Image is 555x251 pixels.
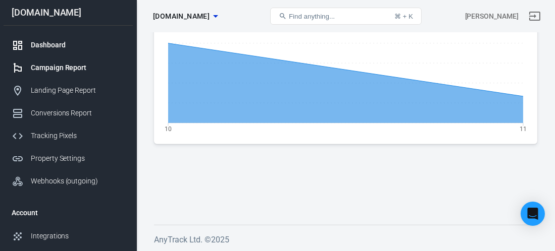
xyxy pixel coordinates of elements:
div: ⌘ + K [394,13,413,20]
li: Account [4,201,133,225]
div: Integrations [31,231,125,241]
span: bydanijela.com [153,10,210,23]
a: Integrations [4,225,133,247]
tspan: 10 [165,126,172,133]
div: Tracking Pixels [31,131,125,141]
a: Conversions Report [4,102,133,124]
a: Landing Page Report [4,79,133,102]
a: Campaign Report [4,56,133,79]
div: Webhooks (outgoing) [31,176,125,186]
a: Dashboard [4,34,133,56]
div: Open Intercom Messenger [521,202,545,226]
div: Campaign Report [31,62,125,73]
button: Find anything...⌘ + K [270,8,422,25]
a: Tracking Pixels [4,124,133,147]
div: Landing Page Report [31,85,125,96]
h6: AnyTrack Ltd. © 2025 [154,233,537,246]
a: Property Settings [4,147,133,170]
div: [DOMAIN_NAME] [4,8,133,17]
div: Property Settings [31,153,125,164]
tspan: 11 [520,126,527,133]
button: [DOMAIN_NAME] [149,7,222,26]
div: Dashboard [31,40,125,50]
div: Account id: nqVmnGQH [465,11,519,22]
span: Find anything... [289,13,335,20]
div: Conversions Report [31,108,125,118]
a: Sign out [523,4,547,28]
a: Webhooks (outgoing) [4,170,133,193]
